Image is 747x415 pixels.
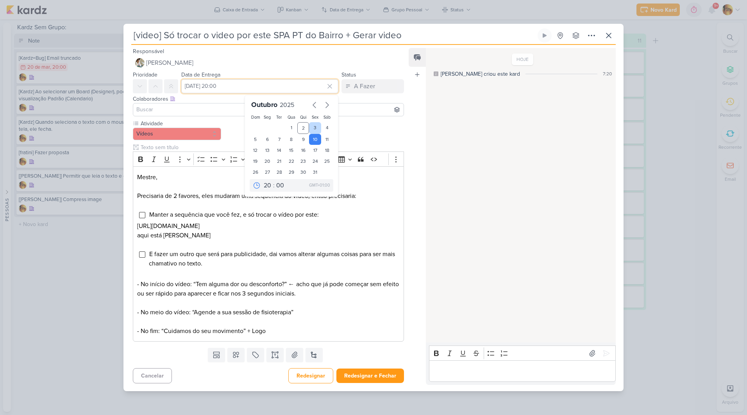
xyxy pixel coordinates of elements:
div: 9 [297,134,309,145]
div: Dom [251,114,260,121]
button: [PERSON_NAME] [133,56,404,70]
span: E fazer um outro que será para publicidade, dai vamos alterar algumas coisas para ser mais chamat... [149,250,395,267]
label: Atividade [140,119,221,128]
div: 8 [285,134,297,145]
div: 4 [321,122,333,134]
label: Responsável [133,48,164,55]
div: Editor editing area: main [133,166,404,342]
input: Kard Sem Título [131,28,536,43]
p: Precisaria de 2 favores, eles mudaram uma sequência do vídeo, então precisaria: [137,191,400,201]
div: Editor toolbar [429,346,616,361]
div: Ligar relógio [541,32,548,39]
button: A Fazer [341,79,404,93]
div: Colaboradores [133,95,404,103]
button: Vídeos [133,128,221,140]
div: [PERSON_NAME] criou este kard [441,70,520,78]
button: Redesignar [288,368,333,383]
img: Raphael Simas [135,58,145,68]
div: 20 [261,156,273,167]
p: - No fim: “Cuidamos do seu movimento” + Logo [137,326,400,336]
div: 5 [250,134,262,145]
span: Manter a sequência que você fez, e só trocar o vídeo por este: [149,211,319,219]
div: 25 [321,156,333,167]
p: [URL][DOMAIN_NAME] [137,221,400,231]
div: 7 [273,134,286,145]
input: Select a date [181,79,338,93]
div: GMT+01:00 [309,182,330,189]
div: 21 [273,156,286,167]
div: Editor editing area: main [429,360,616,382]
p: Mestre, [137,173,400,182]
div: 16 [297,145,309,156]
input: Buscar [135,105,402,114]
div: 2 [297,122,309,134]
div: 3 [309,122,321,134]
div: 15 [285,145,297,156]
div: 6 [261,134,273,145]
span: Outubro [251,100,277,109]
div: 10 [309,134,321,145]
span: [PERSON_NAME] [146,58,193,68]
label: Prioridade [133,71,157,78]
div: 14 [273,145,286,156]
div: 18 [321,145,333,156]
input: Texto sem título [139,143,404,151]
div: 11 [321,134,333,145]
div: 12 [250,145,262,156]
div: 26 [250,167,262,178]
div: Seg [263,114,272,121]
div: 19 [250,156,262,167]
div: Qui [299,114,308,121]
div: Sáb [323,114,332,121]
div: Editor toolbar [133,151,404,167]
div: 7:20 [603,70,612,77]
div: 13 [261,145,273,156]
p: - No início do vídeo: “Tem alguma dor ou desconforto?” ← acho que já pode começar sem efeito ou s... [137,270,400,298]
div: 30 [297,167,309,178]
div: 31 [309,167,321,178]
label: Status [341,71,356,78]
div: 24 [309,156,321,167]
div: 29 [285,167,297,178]
div: 28 [273,167,286,178]
div: 27 [261,167,273,178]
div: Sex [311,114,320,121]
div: 17 [309,145,321,156]
p: - No meio do vídeo: “Agende a sua sessão de fisioterapia” [137,308,400,317]
div: Ter [275,114,284,121]
div: : [273,181,275,190]
div: 22 [285,156,297,167]
label: Data de Entrega [181,71,220,78]
div: Qua [287,114,296,121]
div: 1 [285,122,297,134]
p: aqui está [PERSON_NAME] [137,231,400,240]
div: 23 [297,156,309,167]
button: Redesignar e Fechar [336,369,404,383]
div: A Fazer [354,82,375,91]
button: Cancelar [133,368,172,383]
span: 2025 [280,101,294,109]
